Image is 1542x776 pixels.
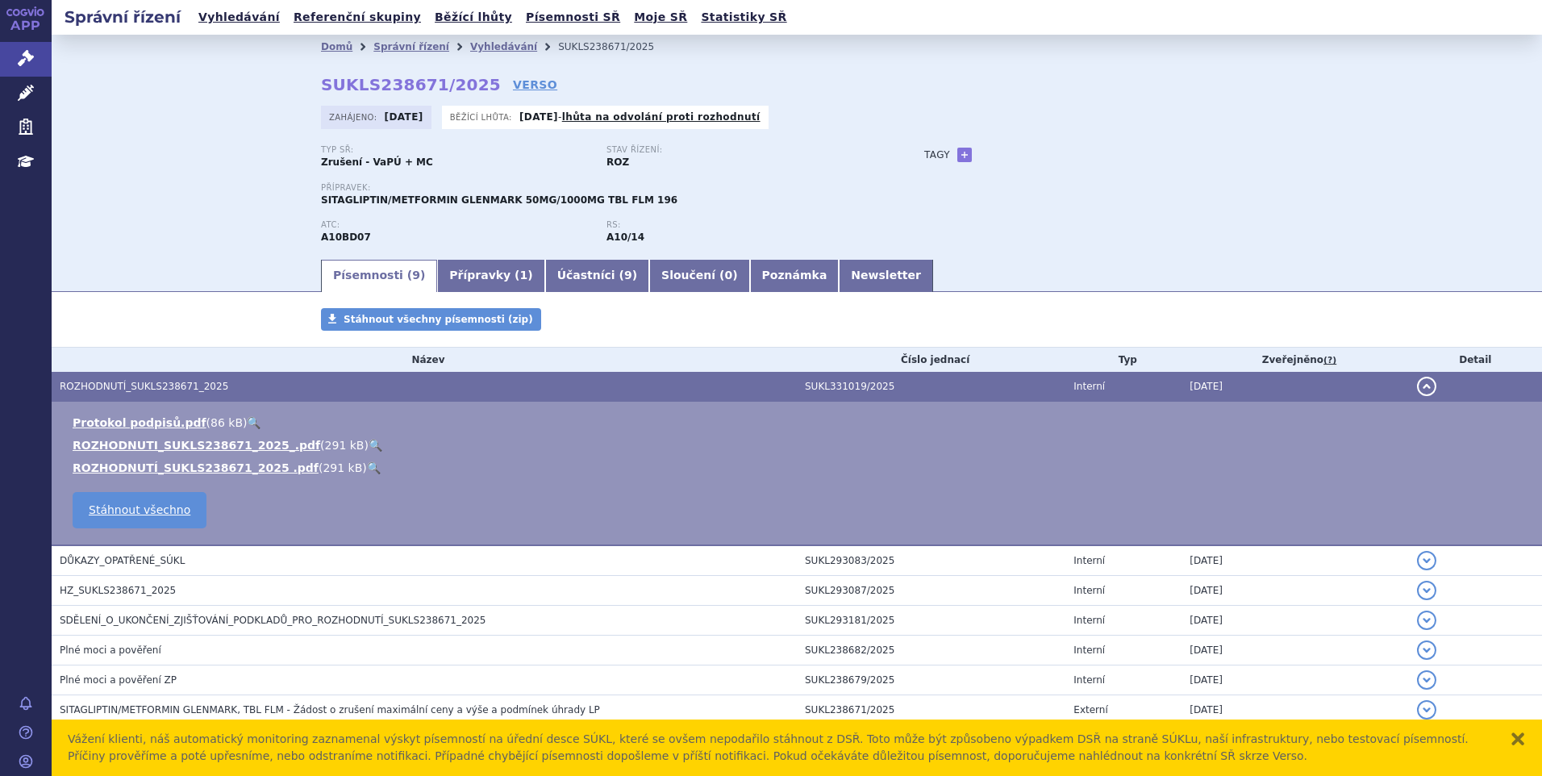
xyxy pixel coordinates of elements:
th: Zveřejněno [1182,348,1408,372]
span: Plné moci a pověření [60,645,161,656]
a: 🔍 [367,461,381,474]
span: Zahájeno: [329,111,380,123]
span: 86 kB [210,416,243,429]
span: DŮKAZY_OPATŘENÉ_SÚKL [60,555,185,566]
td: SUKL331019/2025 [797,372,1065,402]
a: Domů [321,41,352,52]
a: ROZHODNUTI_SUKLS238671_2025_.pdf [73,439,320,452]
span: SDĚLENÍ_O_UKONČENÍ_ZJIŠŤOVÁNÍ_PODKLADŮ_PRO_ROZHODNUTÍ_SUKLS238671_2025 [60,615,486,626]
td: [DATE] [1182,695,1408,725]
td: SUKL293181/2025 [797,606,1065,636]
a: Stáhnout všechno [73,492,206,528]
a: VERSO [513,77,557,93]
strong: Zrušení - VaPÚ + MC [321,156,433,168]
a: Přípravky (1) [437,260,544,292]
span: Interní [1073,645,1105,656]
a: + [957,148,972,162]
span: 0 [724,269,732,282]
li: SUKLS238671/2025 [558,35,675,59]
td: SUKL238671/2025 [797,695,1065,725]
strong: ROZ [606,156,629,168]
h3: Tagy [924,145,950,165]
span: SITAGLIPTIN/METFORMIN GLENMARK 50MG/1000MG TBL FLM 196 [321,194,677,206]
th: Detail [1409,348,1542,372]
a: Poznámka [750,260,840,292]
a: Sloučení (0) [649,260,749,292]
a: Moje SŘ [629,6,692,28]
span: Externí [1073,704,1107,716]
li: ( ) [73,437,1526,453]
span: Interní [1073,585,1105,596]
a: Účastníci (9) [545,260,649,292]
td: [DATE] [1182,372,1408,402]
span: ROZHODNUTÍ_SUKLS238671_2025 [60,381,228,392]
button: detail [1417,700,1436,720]
a: Referenční skupiny [289,6,426,28]
span: Běžící lhůta: [450,111,515,123]
p: Stav řízení: [606,145,876,155]
a: Statistiky SŘ [696,6,791,28]
abbr: (?) [1323,355,1336,366]
span: Interní [1073,381,1105,392]
span: 9 [412,269,420,282]
strong: metformin a sitagliptin [606,232,644,243]
a: ROZHODNUTÍ_SUKLS238671_2025 .pdf [73,461,319,474]
td: [DATE] [1182,545,1408,576]
button: detail [1417,581,1436,600]
div: Vážení klienti, náš automatický monitoring zaznamenal výskyt písemností na úřední desce SÚKL, kte... [68,731,1494,765]
td: [DATE] [1182,636,1408,665]
span: 291 kB [323,461,362,474]
p: RS: [606,220,876,230]
span: Interní [1073,555,1105,566]
strong: [DATE] [385,111,423,123]
th: Číslo jednací [797,348,1065,372]
strong: SUKLS238671/2025 [321,75,501,94]
td: SUKL293083/2025 [797,545,1065,576]
td: SUKL238679/2025 [797,665,1065,695]
a: Písemnosti (9) [321,260,437,292]
li: ( ) [73,415,1526,431]
span: 9 [624,269,632,282]
span: 291 kB [325,439,365,452]
button: detail [1417,551,1436,570]
h2: Správní řízení [52,6,194,28]
span: Interní [1073,674,1105,686]
a: lhůta na odvolání proti rozhodnutí [562,111,761,123]
span: SITAGLIPTIN/METFORMIN GLENMARK, TBL FLM - Žádost o zrušení maximální ceny a výše a podmínek úhrad... [60,704,600,716]
a: 🔍 [369,439,382,452]
p: Typ SŘ: [321,145,590,155]
a: Protokol podpisů.pdf [73,416,206,429]
span: 1 [520,269,528,282]
a: Písemnosti SŘ [521,6,625,28]
a: Vyhledávání [470,41,537,52]
a: 🔍 [247,416,260,429]
strong: METFORMIN A SITAGLIPTIN [321,232,371,243]
button: detail [1417,640,1436,660]
button: zavřít [1510,731,1526,747]
p: Přípravek: [321,183,892,193]
td: [DATE] [1182,606,1408,636]
a: Stáhnout všechny písemnosti (zip) [321,308,541,331]
a: Správní řízení [373,41,449,52]
p: - [519,111,761,123]
span: Plné moci a pověření ZP [60,674,177,686]
span: Stáhnout všechny písemnosti (zip) [344,314,533,325]
a: Běžící lhůty [430,6,517,28]
p: ATC: [321,220,590,230]
a: Vyhledávání [194,6,285,28]
strong: [DATE] [519,111,558,123]
td: [DATE] [1182,665,1408,695]
button: detail [1417,377,1436,396]
span: Interní [1073,615,1105,626]
a: Newsletter [839,260,933,292]
li: ( ) [73,460,1526,476]
td: SUKL293087/2025 [797,576,1065,606]
td: SUKL238682/2025 [797,636,1065,665]
td: [DATE] [1182,576,1408,606]
span: HZ_SUKLS238671_2025 [60,585,176,596]
th: Název [52,348,797,372]
button: detail [1417,670,1436,690]
th: Typ [1065,348,1182,372]
button: detail [1417,611,1436,630]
